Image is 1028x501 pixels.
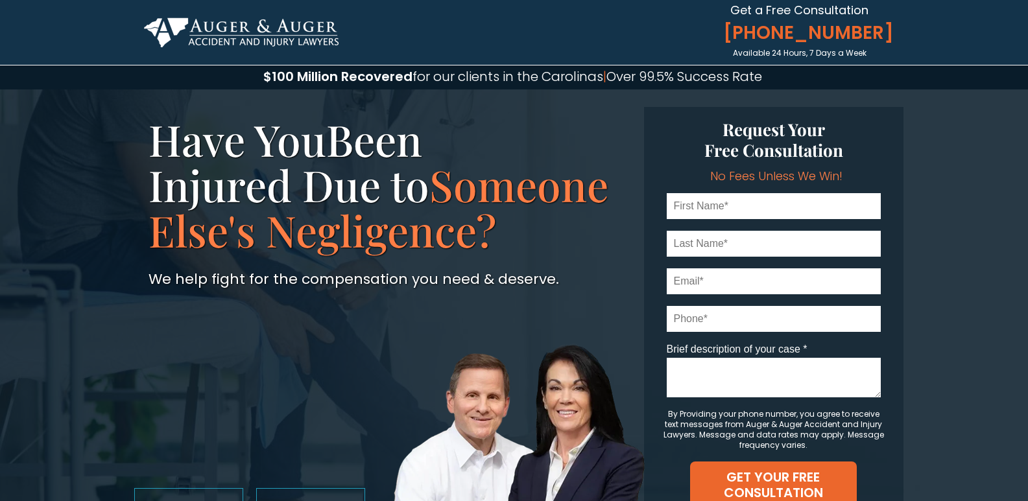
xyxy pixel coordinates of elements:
[733,47,867,58] span: Available 24 Hours, 7 Days a Week
[149,156,429,213] span: Injured Due to
[412,67,603,86] span: for our clients in the Carolinas
[263,67,412,86] span: $100 Million Recovered
[667,231,881,257] input: Last Name*
[730,2,868,18] span: Get a Free Consultation
[667,306,881,332] input: Phone*
[723,118,825,141] span: Request Your
[149,156,608,259] span: Someone Else's Negligence?
[606,67,762,86] span: Over 99.5% Success Rate
[667,344,807,355] span: Brief description of your case *
[667,268,881,294] input: Email*
[149,269,559,289] span: We help fight for the compensation you need & deserve.
[667,193,881,219] input: First Name*
[718,17,885,48] a: [PHONE_NUMBER]
[718,22,885,44] span: [PHONE_NUMBER]
[690,469,857,500] span: GET YOUR FREE CONSULTATION
[603,67,606,86] span: |
[704,139,843,161] span: Free Consultation
[710,168,843,184] span: No Fees Unless We Win!
[326,111,422,168] span: Been
[149,111,326,168] span: Have You
[663,408,884,450] span: By Providing your phone number, you agree to receive text messages from Auger & Auger Accident an...
[144,17,339,47] img: Auger & Auger Accident and Injury Lawyers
